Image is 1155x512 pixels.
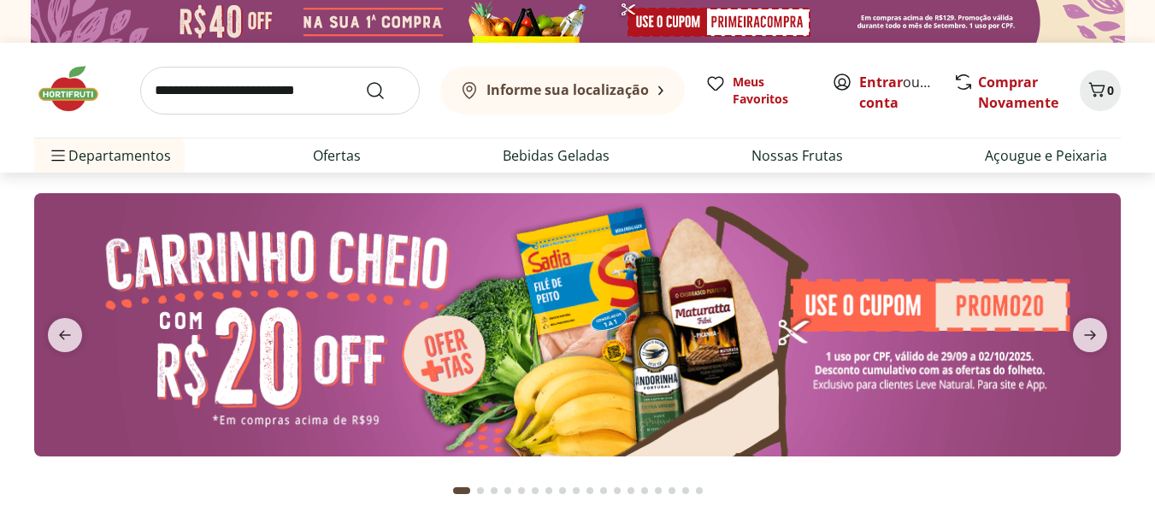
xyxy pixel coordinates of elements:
b: Informe sua localização [486,80,649,99]
button: Go to page 16 from fs-carousel [665,470,679,511]
button: Go to page 5 from fs-carousel [515,470,528,511]
a: Bebidas Geladas [503,145,610,166]
button: Carrinho [1080,70,1121,111]
button: Go to page 14 from fs-carousel [638,470,651,511]
button: Go to page 7 from fs-carousel [542,470,556,511]
a: Meus Favoritos [705,74,811,108]
img: cupom [34,193,1121,456]
a: Comprar Novamente [978,73,1058,112]
img: Hortifruti [34,63,120,115]
button: Go to page 8 from fs-carousel [556,470,569,511]
button: previous [34,318,96,352]
button: Go to page 4 from fs-carousel [501,470,515,511]
input: search [140,67,420,115]
a: Nossas Frutas [751,145,843,166]
button: Go to page 11 from fs-carousel [597,470,610,511]
button: Go to page 17 from fs-carousel [679,470,692,511]
button: Go to page 15 from fs-carousel [651,470,665,511]
button: Current page from fs-carousel [450,470,474,511]
span: ou [859,72,935,113]
button: Go to page 9 from fs-carousel [569,470,583,511]
button: Informe sua localização [440,67,685,115]
span: Departamentos [48,135,171,176]
button: next [1059,318,1121,352]
button: Submit Search [365,80,406,101]
button: Go to page 18 from fs-carousel [692,470,706,511]
a: Ofertas [313,145,361,166]
button: Go to page 2 from fs-carousel [474,470,487,511]
button: Go to page 12 from fs-carousel [610,470,624,511]
span: 0 [1107,82,1114,98]
a: Criar conta [859,73,953,112]
button: Menu [48,135,68,176]
button: Go to page 10 from fs-carousel [583,470,597,511]
a: Entrar [859,73,903,91]
span: Meus Favoritos [733,74,811,108]
button: Go to page 3 from fs-carousel [487,470,501,511]
button: Go to page 6 from fs-carousel [528,470,542,511]
button: Go to page 13 from fs-carousel [624,470,638,511]
a: Açougue e Peixaria [985,145,1107,166]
